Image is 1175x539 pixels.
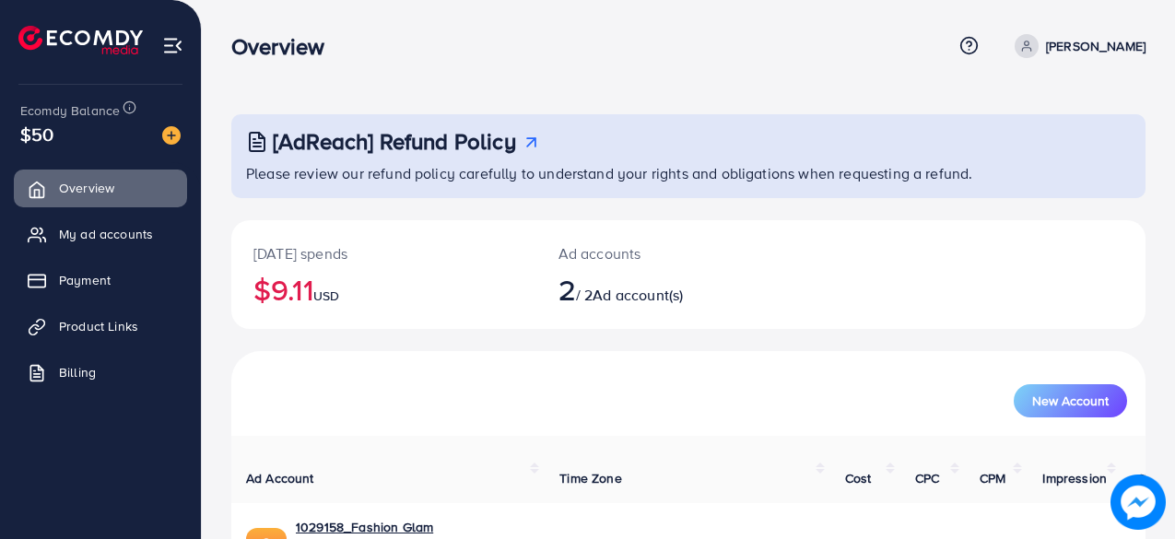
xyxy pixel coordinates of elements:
img: image [1110,475,1166,530]
span: USD [313,287,339,305]
img: logo [18,26,143,54]
p: [DATE] spends [253,242,514,264]
a: Payment [14,262,187,299]
span: Ad account(s) [593,285,683,305]
p: [PERSON_NAME] [1046,35,1146,57]
h2: $9.11 [253,272,514,307]
h3: [AdReach] Refund Policy [273,128,516,155]
a: Product Links [14,308,187,345]
span: $50 [20,121,53,147]
span: Ad Account [246,469,314,487]
span: Impression [1042,469,1107,487]
a: [PERSON_NAME] [1007,34,1146,58]
span: Time Zone [559,469,621,487]
span: CPM [980,469,1005,487]
p: Please review our refund policy carefully to understand your rights and obligations when requesti... [246,162,1134,184]
span: Ecomdy Balance [20,101,120,120]
span: Clicks [1136,469,1171,487]
span: Overview [59,179,114,197]
h3: Overview [231,33,339,60]
span: Billing [59,363,96,381]
img: menu [162,35,183,56]
span: New Account [1032,394,1109,407]
span: Payment [59,271,111,289]
span: Cost [845,469,872,487]
a: Billing [14,354,187,391]
a: My ad accounts [14,216,187,252]
button: New Account [1014,384,1127,417]
span: CPC [915,469,939,487]
p: Ad accounts [558,242,743,264]
span: 2 [558,268,576,311]
img: image [162,126,181,145]
a: Overview [14,170,187,206]
span: Product Links [59,317,138,335]
h2: / 2 [558,272,743,307]
span: My ad accounts [59,225,153,243]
